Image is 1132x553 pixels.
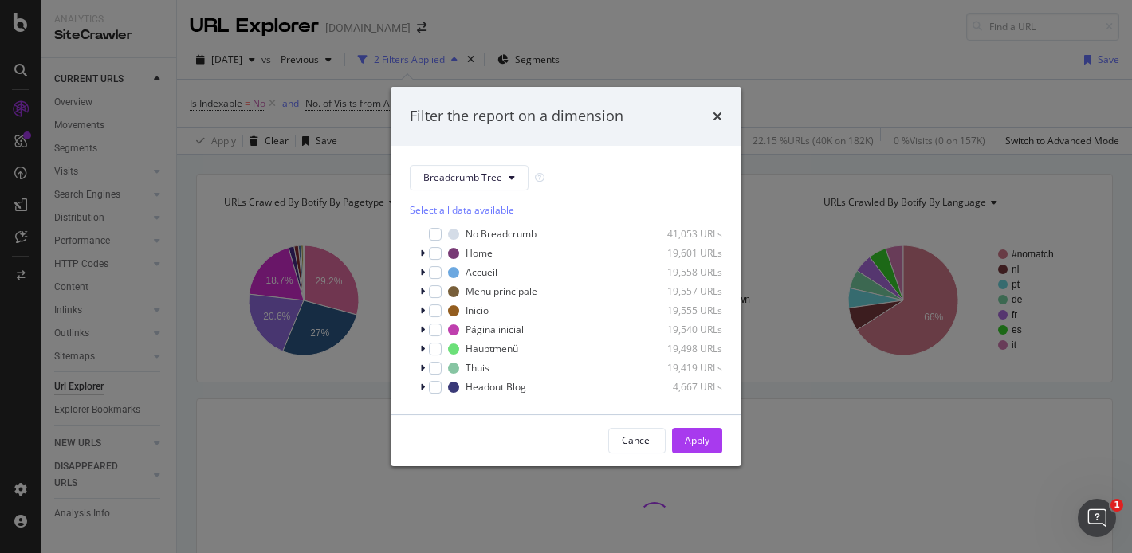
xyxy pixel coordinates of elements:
button: Breadcrumb Tree [410,165,529,190]
div: Cancel [622,433,652,447]
div: 19,555 URLs [644,304,722,317]
div: Página inicial [466,323,524,336]
div: Accueil [466,265,497,279]
div: No Breadcrumb [466,227,537,241]
div: 19,558 URLs [644,265,722,279]
iframe: Intercom live chat [1078,499,1116,537]
div: Inicio [466,304,489,317]
div: Thuis [466,361,489,375]
div: Headout Blog [466,380,526,394]
div: 19,419 URLs [644,361,722,375]
div: Apply [685,433,709,447]
div: 19,498 URLs [644,342,722,355]
div: 19,601 URLs [644,246,722,260]
div: 41,053 URLs [644,227,722,241]
div: Select all data available [410,203,722,217]
div: modal [391,87,741,466]
div: Filter the report on a dimension [410,106,623,127]
div: times [713,106,722,127]
button: Cancel [608,428,666,453]
div: 19,540 URLs [644,323,722,336]
span: Breadcrumb Tree [423,171,502,184]
span: 1 [1110,499,1123,512]
button: Apply [672,428,722,453]
div: 19,557 URLs [644,284,722,298]
div: Home [466,246,493,260]
div: Menu principale [466,284,537,298]
div: Hauptmenü [466,342,518,355]
div: 4,667 URLs [644,380,722,394]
